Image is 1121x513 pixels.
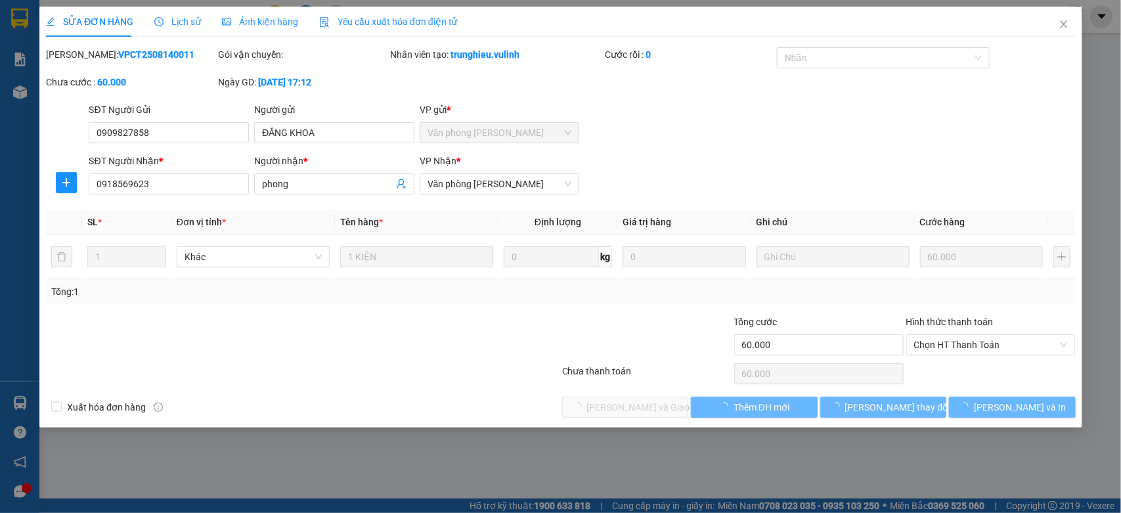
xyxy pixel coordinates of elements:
[535,217,581,227] span: Định lượng
[913,335,1067,355] span: Chọn HT Thanh Toán
[562,397,688,418] button: [PERSON_NAME] và Giao hàng
[118,49,194,60] b: VPCT2508140011
[974,400,1066,414] span: [PERSON_NAME] và In
[949,397,1075,418] button: [PERSON_NAME] và In
[218,75,387,89] div: Ngày GD:
[76,9,186,25] b: [PERSON_NAME]
[6,97,16,108] span: phone
[222,17,231,26] span: picture
[561,364,733,387] div: Chưa thanh toán
[154,17,164,26] span: clock-circle
[222,16,298,27] span: Ảnh kiện hàng
[623,246,746,267] input: 0
[89,102,249,117] div: SĐT Người Gửi
[646,49,651,60] b: 0
[87,217,98,227] span: SL
[154,16,201,27] span: Lịch sử
[820,397,946,418] button: [PERSON_NAME] thay đổi
[6,95,250,111] li: 1900 8181
[254,154,414,168] div: Người nhận
[46,75,215,89] div: Chưa cước :
[451,49,519,60] b: trunghieu.vulinh
[1058,19,1068,30] span: close
[340,217,383,227] span: Tên hàng
[919,246,1043,267] input: 0
[599,246,612,267] span: kg
[845,400,950,414] span: [PERSON_NAME] thay đổi
[420,102,580,117] div: VP gửi
[154,403,163,412] span: info-circle
[254,102,414,117] div: Người gửi
[97,77,126,87] b: 60.000
[218,47,387,62] div: Gói vận chuyển:
[1053,246,1070,267] button: plus
[428,123,572,143] span: Văn phòng Vũ Linh
[51,246,72,267] button: delete
[605,47,774,62] div: Cước rồi :
[46,47,215,62] div: [PERSON_NAME]:
[185,247,322,267] span: Khác
[56,177,76,188] span: plus
[734,400,789,414] span: Thêm ĐH mới
[906,317,993,327] label: Hình thức thanh toán
[420,156,456,166] span: VP Nhận
[734,317,777,327] span: Tổng cước
[6,29,250,95] li: E11, Đường số 8, Khu dân cư Nông [GEOGRAPHIC_DATA], Kv.[GEOGRAPHIC_DATA], [GEOGRAPHIC_DATA]
[1045,7,1082,43] button: Close
[390,47,602,62] div: Nhân viên tạo:
[62,400,151,414] span: Xuất hóa đơn hàng
[319,17,330,28] img: icon
[691,397,817,418] button: Thêm ĐH mới
[76,32,86,42] span: environment
[46,17,55,26] span: edit
[177,217,226,227] span: Đơn vị tính
[756,246,909,267] input: Ghi Chú
[830,402,845,411] span: loading
[51,284,433,299] div: Tổng: 1
[428,174,572,194] span: Văn phòng Cao Thắng
[919,217,965,227] span: Cước hàng
[89,154,249,168] div: SĐT Người Nhận
[55,172,76,193] button: plus
[751,210,914,235] th: Ghi chú
[340,246,493,267] input: VD: Bàn, Ghế
[623,217,671,227] span: Giá trị hàng
[396,179,407,189] span: user-add
[319,16,458,27] span: Yêu cầu xuất hóa đơn điện tử
[46,16,133,27] span: SỬA ĐƠN HÀNG
[258,77,311,87] b: [DATE] 17:12
[6,6,72,72] img: logo.jpg
[959,402,974,411] span: loading
[719,402,734,411] span: loading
